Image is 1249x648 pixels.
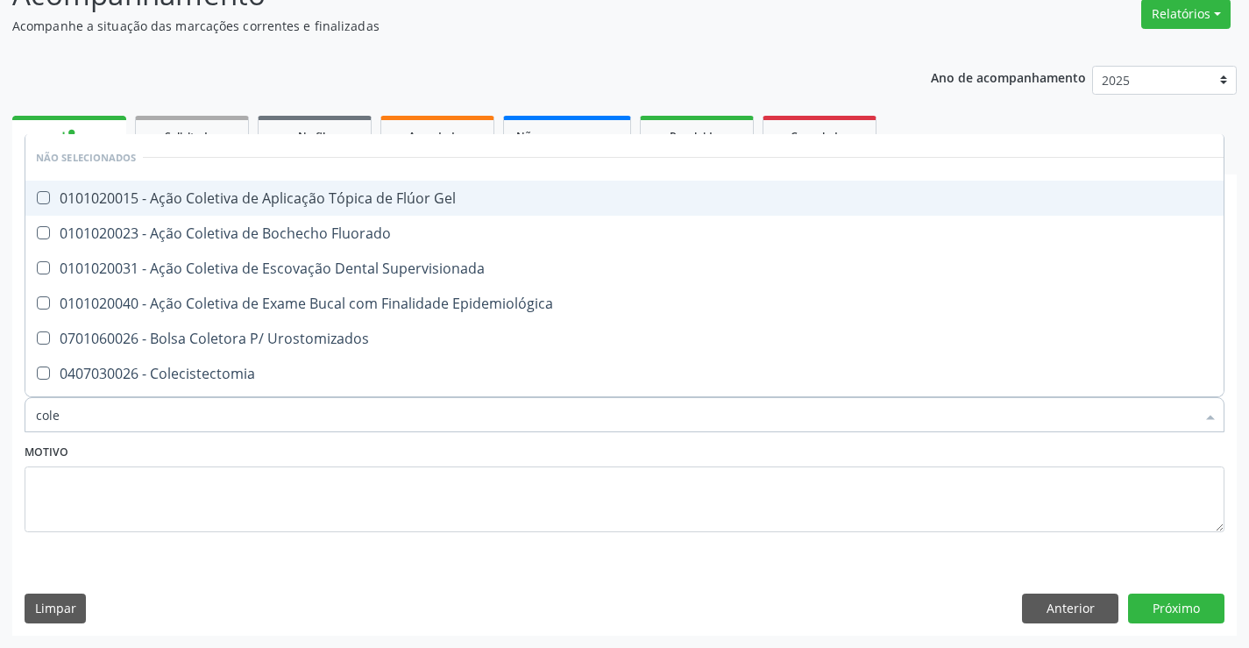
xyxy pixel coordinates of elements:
[791,129,849,144] span: Cancelados
[1022,594,1118,623] button: Anterior
[298,129,331,144] span: Na fila
[408,129,466,144] span: Agendados
[1128,594,1224,623] button: Próximo
[36,397,1196,432] input: Buscar por procedimentos
[931,66,1086,88] p: Ano de acompanhamento
[165,129,219,144] span: Solicitados
[516,129,618,144] span: Não compareceram
[12,17,869,35] p: Acompanhe a situação das marcações correntes e finalizadas
[25,439,68,466] label: Motivo
[670,129,724,144] span: Resolvidos
[60,126,79,146] div: person_add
